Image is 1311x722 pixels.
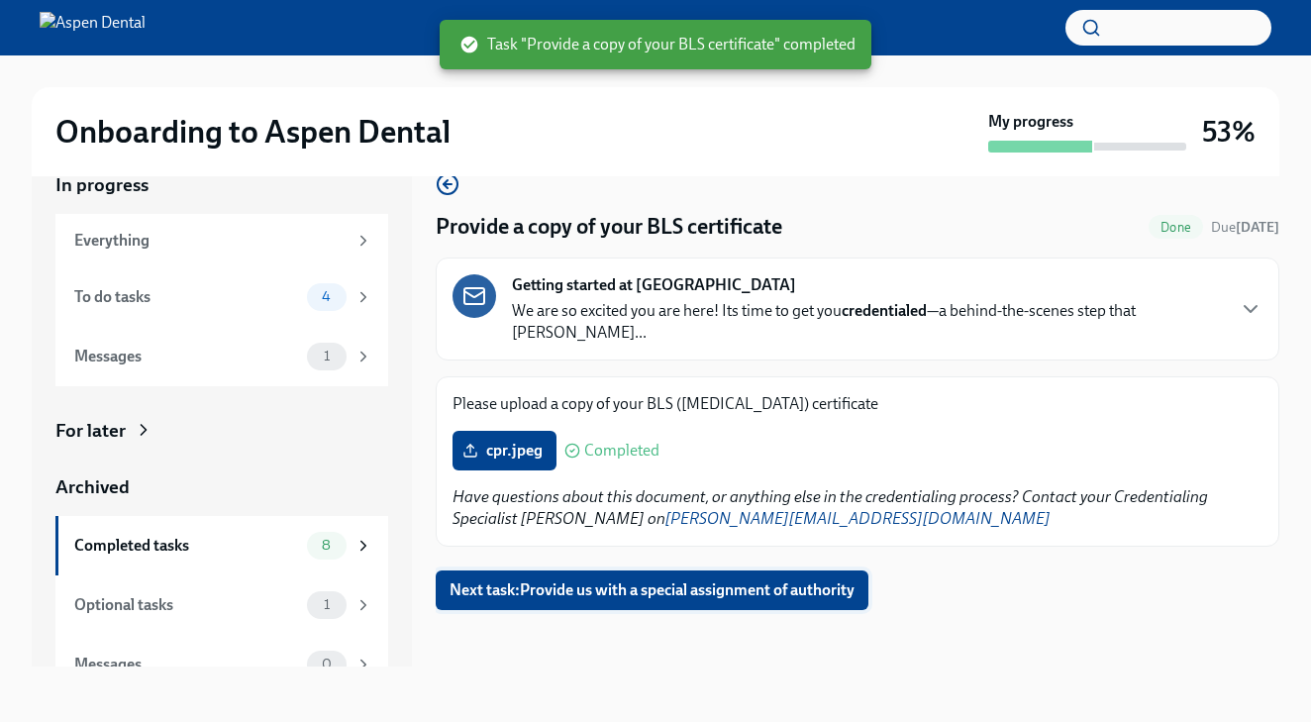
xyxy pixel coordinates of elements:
[310,538,343,553] span: 8
[55,516,388,575] a: Completed tasks8
[584,443,659,459] span: Completed
[453,393,1262,415] p: Please upload a copy of your BLS ([MEDICAL_DATA]) certificate
[310,657,344,671] span: 0
[55,474,388,500] a: Archived
[74,654,299,675] div: Messages
[1202,114,1256,150] h3: 53%
[55,327,388,386] a: Messages1
[312,349,342,363] span: 1
[74,286,299,308] div: To do tasks
[453,487,1208,528] em: Have questions about this document, or anything else in the credentialing process? Contact your C...
[74,594,299,616] div: Optional tasks
[40,12,146,44] img: Aspen Dental
[842,301,927,320] strong: credentialed
[512,300,1223,344] p: We are so excited you are here! Its time to get you —a behind-the-scenes step that [PERSON_NAME]...
[55,418,126,444] div: For later
[436,570,868,610] button: Next task:Provide us with a special assignment of authority
[1236,219,1279,236] strong: [DATE]
[459,34,856,55] span: Task "Provide a copy of your BLS certificate" completed
[310,289,343,304] span: 4
[665,509,1051,528] a: [PERSON_NAME][EMAIL_ADDRESS][DOMAIN_NAME]
[466,441,543,461] span: cpr.jpeg
[55,575,388,635] a: Optional tasks1
[74,230,347,252] div: Everything
[55,214,388,267] a: Everything
[55,172,388,198] a: In progress
[74,535,299,557] div: Completed tasks
[74,346,299,367] div: Messages
[453,431,556,470] label: cpr.jpeg
[55,418,388,444] a: For later
[512,274,796,296] strong: Getting started at [GEOGRAPHIC_DATA]
[312,597,342,612] span: 1
[55,635,388,694] a: Messages0
[1211,218,1279,237] span: September 3rd, 2025 10:00
[988,111,1073,133] strong: My progress
[55,112,451,152] h2: Onboarding to Aspen Dental
[450,580,855,600] span: Next task : Provide us with a special assignment of authority
[1211,219,1279,236] span: Due
[436,212,782,242] h4: Provide a copy of your BLS certificate
[1149,220,1203,235] span: Done
[55,267,388,327] a: To do tasks4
